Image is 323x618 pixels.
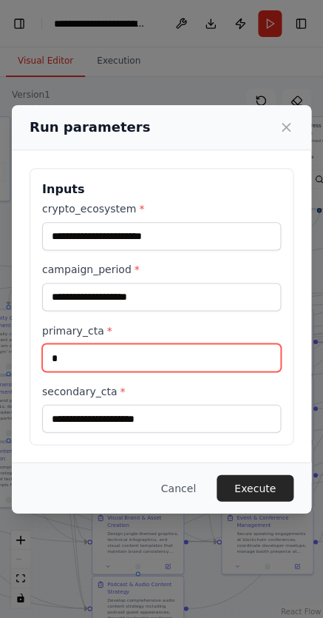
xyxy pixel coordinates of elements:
[30,117,150,138] h2: Run parameters
[42,383,281,398] label: secondary_cta
[42,262,281,277] label: campaign_period
[42,201,281,216] label: crypto_ecosystem
[217,474,293,501] button: Execute
[42,323,281,337] label: primary_cta
[149,474,208,501] button: Cancel
[42,181,281,198] h3: Inputs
